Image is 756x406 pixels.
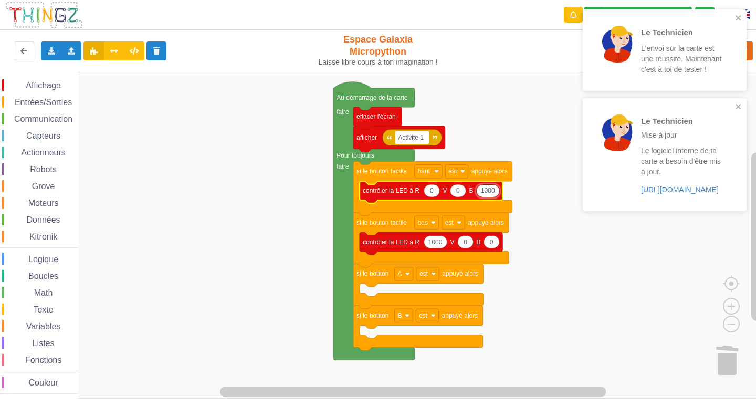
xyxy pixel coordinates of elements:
[398,134,424,141] text: Activite 1
[19,148,67,157] span: Actionneurs
[735,102,742,112] button: close
[337,163,349,170] text: faire
[442,312,478,319] text: appuyé alors
[356,113,396,120] text: effacer l'écran
[641,43,723,75] p: L'envoi sur la carte est une réussite. Maintenant c'est à toi de tester !
[337,108,349,116] text: faire
[13,98,73,107] span: Entrées/Sorties
[456,187,460,194] text: 0
[445,219,454,226] text: est
[27,255,60,264] span: Logique
[363,238,419,246] text: contrôler la LED à R
[397,270,402,277] text: A
[428,238,443,246] text: 1000
[27,272,60,280] span: Boucles
[25,322,62,331] span: Variables
[28,232,59,241] span: Kitronik
[418,168,430,175] text: haut
[468,219,504,226] text: appuyé alors
[30,182,57,191] span: Grove
[25,131,62,140] span: Capteurs
[735,14,742,24] button: close
[28,165,58,174] span: Robots
[641,185,719,194] a: [URL][DOMAIN_NAME]
[490,238,493,246] text: 0
[584,7,692,23] div: Ta base fonctionne bien !
[24,356,63,365] span: Fonctions
[13,114,74,123] span: Communication
[450,238,455,246] text: V
[397,312,402,319] text: B
[337,152,374,159] text: Pour toujours
[448,168,457,175] text: est
[356,312,388,319] text: si le bouton
[33,288,55,297] span: Math
[641,145,723,177] p: Le logiciel interne de ta carte a besoin d'être mis à jour.
[337,94,408,101] text: Au démarrage de la carte
[356,134,377,141] text: afficher
[27,378,60,387] span: Couleur
[25,215,62,224] span: Données
[314,58,443,67] div: Laisse libre cours à ton imagination !
[443,187,447,194] text: V
[27,199,60,207] span: Moteurs
[419,270,428,277] text: est
[356,219,407,226] text: si le bouton tactile
[477,238,481,246] text: B
[471,168,508,175] text: appuyé alors
[31,305,55,314] span: Texte
[641,27,723,38] p: Le Technicien
[469,187,474,194] text: B
[356,168,407,175] text: si le bouton tactile
[24,81,62,90] span: Affichage
[430,187,434,194] text: 0
[641,130,723,140] p: Mise à jour
[418,219,428,226] text: bas
[641,116,723,127] p: Le Technicien
[442,270,478,277] text: appuyé alors
[419,312,428,319] text: est
[464,238,467,246] text: 0
[363,187,419,194] text: contrôler la LED à R
[31,339,56,348] span: Listes
[356,270,388,277] text: si le bouton
[5,1,83,29] img: thingz_logo.png
[314,34,443,67] div: Espace Galaxia Micropython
